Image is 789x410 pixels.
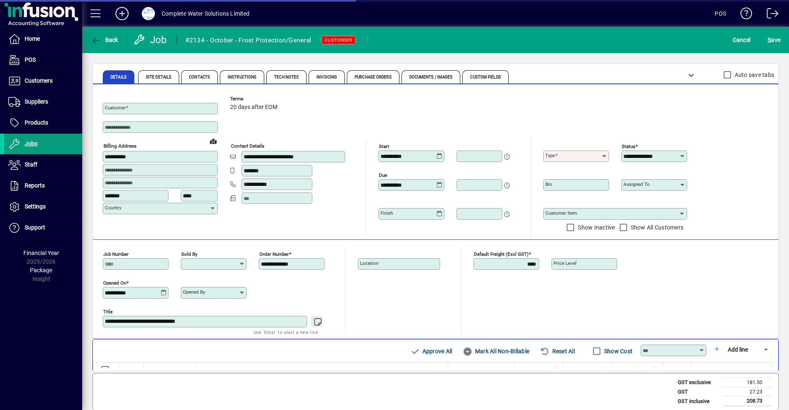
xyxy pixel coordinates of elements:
[254,327,318,337] mat-hint: Use 'Enter' to start a new line
[105,105,126,111] mat-label: Customer
[146,75,171,79] span: Site Details
[23,250,59,256] span: Financial Year
[4,29,82,49] a: Home
[602,347,632,355] label: Show Cost
[189,75,210,79] span: Contacts
[199,367,224,374] span: Description
[4,176,82,196] a: Reports
[766,32,782,47] button: Save
[4,92,82,112] a: Suppliers
[89,32,120,47] button: Back
[25,203,46,210] span: Settings
[379,144,389,149] mat-label: Start
[459,344,533,359] button: Mark All Non-Billable
[25,35,40,42] span: Home
[111,75,127,79] span: Details
[733,71,775,79] label: Auto save tabs
[581,367,609,374] span: Discount (%)
[134,33,168,46] div: Job
[25,77,53,84] span: Customers
[105,205,121,211] mat-label: Country
[410,345,452,358] span: Approve All
[723,387,772,396] td: 27.23
[103,251,129,257] mat-label: Job number
[407,344,455,359] button: Approve All
[463,345,529,358] span: Mark All Non-Billable
[723,396,772,406] td: 208.73
[381,210,393,216] mat-label: Finish
[379,172,387,178] mat-label: Due
[185,34,311,47] div: #2134 - October - Frost Protection/General
[4,218,82,238] a: Support
[122,367,133,374] span: Date
[409,75,453,79] span: Documents / Images
[259,251,289,257] mat-label: Order number
[25,182,45,189] span: Reports
[733,33,751,46] span: Cancel
[616,367,659,374] span: Extend excl GST ($)
[228,75,256,79] span: Instructions
[622,144,635,149] mat-label: Status
[109,6,135,21] button: Add
[25,140,37,147] span: Jobs
[316,75,337,79] span: Invoicing
[355,75,392,79] span: Purchase Orders
[452,367,471,374] span: Quantity
[537,344,578,359] button: Reset All
[4,50,82,70] a: POS
[161,7,250,20] div: Complete Water Solutions Limited
[674,387,723,396] td: GST
[360,260,378,266] mat-label: Location
[230,96,279,102] span: Terms
[666,367,680,374] span: Status
[723,378,772,387] td: 181.50
[183,289,205,295] mat-label: Opened by
[761,2,779,28] a: Logout
[25,119,48,126] span: Products
[728,346,748,353] span: Add line
[545,153,555,158] mat-label: Type
[82,32,127,47] app-page-header-button: Back
[25,98,48,105] span: Suppliers
[674,378,723,387] td: GST exclusive
[91,37,118,43] span: Back
[734,2,752,28] a: Knowledge Base
[25,161,37,168] span: Staff
[325,37,352,43] span: CUSTORDER
[554,260,577,266] mat-label: Price Level
[768,33,780,46] span: ave
[629,223,684,232] label: Show All Customers
[4,155,82,175] a: Staff
[103,280,126,286] mat-label: Opened On
[715,7,726,20] div: POS
[25,224,45,231] span: Support
[4,113,82,133] a: Products
[147,367,157,374] span: Item
[4,71,82,91] a: Customers
[768,37,771,43] span: S
[470,75,501,79] span: Custom Fields
[674,396,723,406] td: GST inclusive
[731,32,753,47] button: Cancel
[181,251,197,257] mat-label: Sold by
[135,6,161,21] button: Profile
[474,251,528,257] mat-label: Default Freight (excl GST)
[576,223,615,232] label: Show Inactive
[545,181,552,187] mat-label: Bin
[522,367,560,374] span: Rate excl GST ($)
[207,134,220,148] a: View on map
[30,267,52,273] span: Package
[623,181,650,187] mat-label: Assigned to
[230,104,277,111] span: 20 days after EOM
[25,56,36,63] span: POS
[545,210,577,216] mat-label: Customer Item
[103,309,113,315] mat-label: Title
[274,75,299,79] span: Tech Notes
[4,197,82,217] a: Settings
[540,345,575,358] span: Reset All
